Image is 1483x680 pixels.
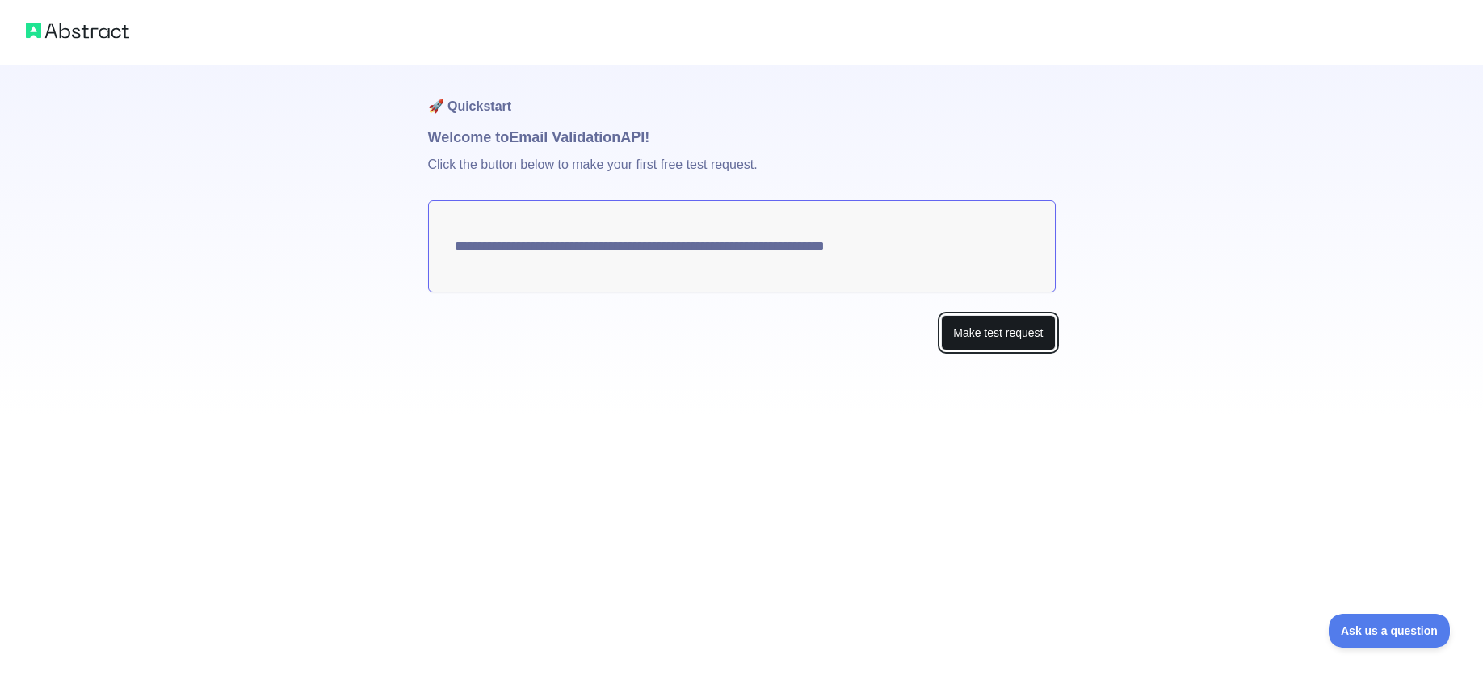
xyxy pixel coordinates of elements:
[1329,614,1451,648] iframe: Toggle Customer Support
[428,149,1056,200] p: Click the button below to make your first free test request.
[428,126,1056,149] h1: Welcome to Email Validation API!
[428,65,1056,126] h1: 🚀 Quickstart
[26,19,129,42] img: Abstract logo
[941,315,1055,351] button: Make test request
